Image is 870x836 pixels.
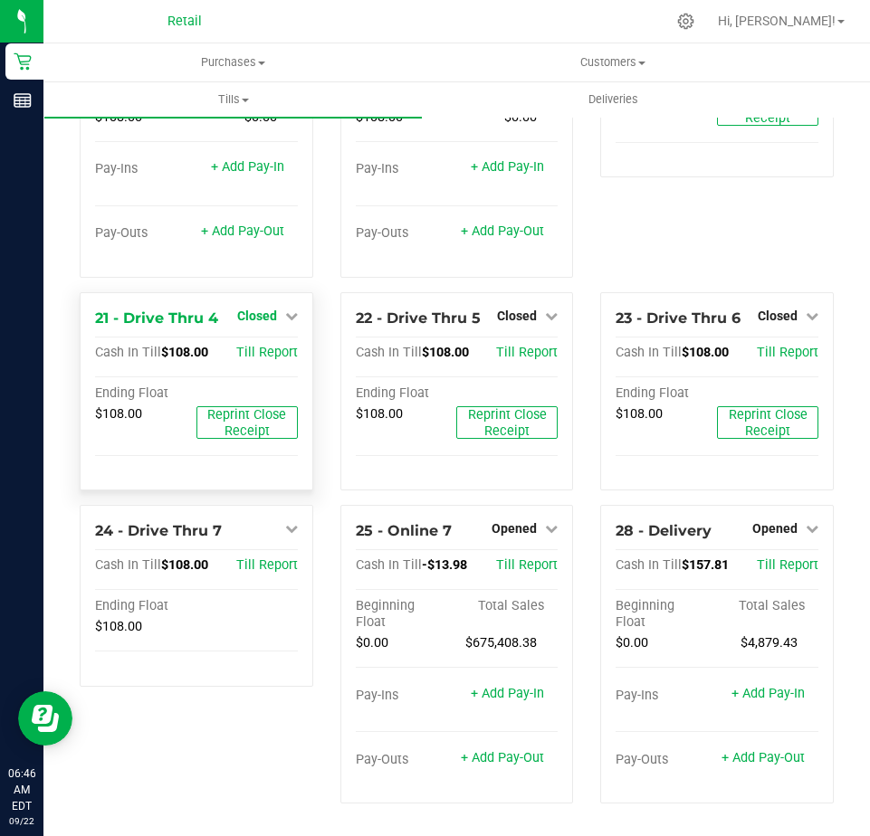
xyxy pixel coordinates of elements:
[731,686,805,701] a: + Add Pay-In
[616,309,741,327] span: 23 - Drive Thru 6
[44,91,422,108] span: Tills
[356,225,457,242] div: Pay-Outs
[456,406,558,439] button: Reprint Close Receipt
[95,598,196,614] div: Ending Float
[456,598,558,614] div: Total Sales
[356,385,457,402] div: Ending Float
[95,161,196,177] div: Pay-Ins
[496,557,558,573] a: Till Report
[722,750,805,765] a: + Add Pay-Out
[492,521,537,536] span: Opened
[356,752,457,768] div: Pay-Outs
[18,691,72,746] iframe: Resource center
[95,619,142,634] span: $108.00
[201,223,284,239] a: + Add Pay-Out
[161,345,208,360] span: $108.00
[422,557,467,573] span: -$13.98
[95,557,161,573] span: Cash In Till
[465,635,537,651] span: $675,408.38
[196,406,298,439] button: Reprint Close Receipt
[424,54,801,71] span: Customers
[14,91,32,109] inline-svg: Reports
[616,635,648,651] span: $0.00
[236,345,298,360] a: Till Report
[616,752,717,768] div: Pay-Outs
[95,309,218,327] span: 21 - Drive Thru 4
[95,109,142,125] span: $108.00
[356,522,452,539] span: 25 - Online 7
[95,345,161,360] span: Cash In Till
[718,14,836,28] span: Hi, [PERSON_NAME]!
[616,598,717,631] div: Beginning Float
[461,223,544,239] a: + Add Pay-Out
[423,81,802,119] a: Deliveries
[729,94,808,126] span: Reprint Close Receipt
[741,635,798,651] span: $4,879.43
[616,688,717,704] div: Pay-Ins
[471,686,544,701] a: + Add Pay-In
[356,109,403,125] span: $108.00
[758,309,798,323] span: Closed
[356,635,388,651] span: $0.00
[43,43,423,81] a: Purchases
[717,406,818,439] button: Reprint Close Receipt
[616,406,663,422] span: $108.00
[43,54,423,71] span: Purchases
[211,159,284,175] a: + Add Pay-In
[757,345,818,360] a: Till Report
[471,159,544,175] a: + Add Pay-In
[616,345,682,360] span: Cash In Till
[717,598,818,614] div: Total Sales
[43,81,423,119] a: Tills
[674,13,697,30] div: Manage settings
[356,309,481,327] span: 22 - Drive Thru 5
[682,557,729,573] span: $157.81
[8,765,35,814] p: 06:46 AM EDT
[8,814,35,828] p: 09/22
[236,557,298,573] a: Till Report
[682,345,729,360] span: $108.00
[207,407,286,439] span: Reprint Close Receipt
[356,406,403,422] span: $108.00
[14,52,32,71] inline-svg: Retail
[167,14,202,29] span: Retail
[422,345,469,360] span: $108.00
[356,557,422,573] span: Cash In Till
[729,407,808,439] span: Reprint Close Receipt
[356,345,422,360] span: Cash In Till
[161,557,208,573] span: $108.00
[356,161,457,177] div: Pay-Ins
[95,225,196,242] div: Pay-Outs
[356,598,457,631] div: Beginning Float
[616,557,682,573] span: Cash In Till
[504,109,537,125] span: $0.00
[423,43,802,81] a: Customers
[496,345,558,360] a: Till Report
[564,91,663,108] span: Deliveries
[95,522,222,539] span: 24 - Drive Thru 7
[752,521,798,536] span: Opened
[95,385,196,402] div: Ending Float
[616,522,712,539] span: 28 - Delivery
[356,688,457,704] div: Pay-Ins
[237,309,277,323] span: Closed
[717,93,818,126] button: Reprint Close Receipt
[468,407,547,439] span: Reprint Close Receipt
[757,557,818,573] a: Till Report
[497,309,537,323] span: Closed
[461,750,544,765] a: + Add Pay-Out
[616,385,717,402] div: Ending Float
[244,109,277,125] span: $0.00
[95,406,142,422] span: $108.00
